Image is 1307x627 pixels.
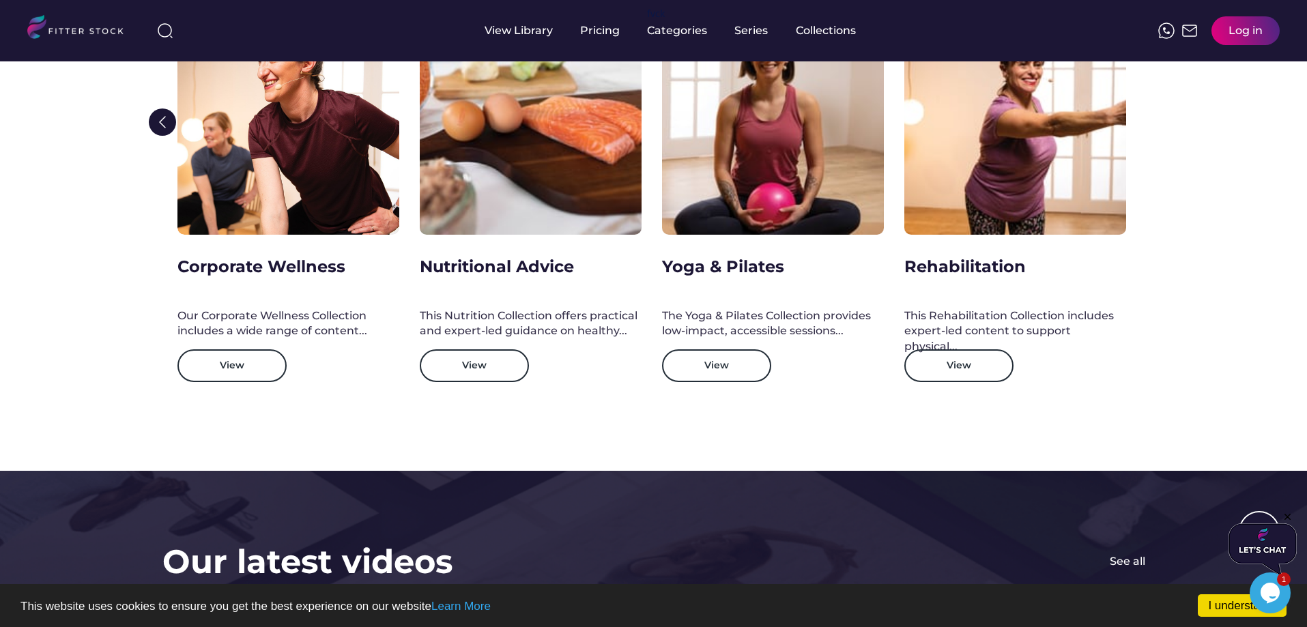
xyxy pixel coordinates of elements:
a: Learn More [431,600,491,613]
button: View [177,349,287,382]
img: Frame%2051.svg [1181,23,1198,39]
div: Yoga & Pilates [662,255,784,278]
button: View [420,349,529,382]
button: View [904,349,1014,382]
div: See all [1110,554,1145,569]
div: Collections [796,23,856,38]
div: Rehabilitation [904,255,1026,278]
a: I understand! [1198,594,1287,617]
img: meteor-icons_whatsapp%20%281%29.svg [1158,23,1175,39]
div: Corporate Wellness [177,255,345,278]
img: LOGO.svg [27,15,135,43]
p: This website uses cookies to ensure you get the best experience on our website [20,600,1287,612]
iframe: chat widget [1250,572,1293,613]
img: Corporate_Wellness_Collections.jpg [177,13,399,235]
div: Nutritional Advice [420,255,574,278]
div: Our Corporate Wellness Collection includes a wide range of content... [177,308,399,339]
div: Log in [1229,23,1263,38]
div: This Rehabilitation Collection includes expert-led content to support physical... [904,308,1126,354]
div: fvck [647,7,665,20]
img: search-normal%203.svg [157,23,173,39]
div: View Library [485,23,553,38]
button: View [662,349,771,382]
div: Pricing [580,23,620,38]
div: Series [734,23,769,38]
div: The Yoga & Pilates Collection provides low-impact, accessible sessions... [662,308,884,339]
div: This Nutrition Collection offers practical and expert-led guidance on healthy... [420,308,642,339]
img: Group%201000002322%20%281%29.svg [149,108,176,136]
iframe: chat widget [1229,511,1297,574]
div: Categories [647,23,707,38]
h3: Our latest videos [162,539,453,585]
